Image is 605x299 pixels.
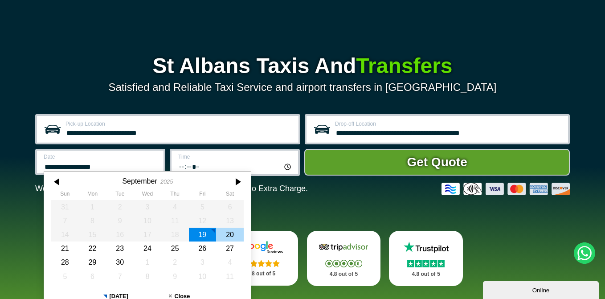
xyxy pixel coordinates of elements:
div: 11 September 2025 [161,214,189,228]
div: 03 October 2025 [189,255,217,269]
div: 06 October 2025 [79,270,106,283]
div: 20 September 2025 [216,228,244,242]
div: 08 October 2025 [134,270,161,283]
p: 4.8 out of 5 [317,269,371,280]
p: 4.8 out of 5 [399,269,453,280]
div: 23 September 2025 [106,242,134,255]
p: 4.8 out of 5 [234,268,289,279]
div: 19 September 2025 [189,228,217,242]
div: 14 September 2025 [51,228,79,242]
th: Thursday [161,191,189,200]
div: 08 September 2025 [79,214,106,228]
div: 06 September 2025 [216,200,244,214]
label: Drop-off Location [335,121,563,127]
div: 21 September 2025 [51,242,79,255]
div: 07 October 2025 [106,270,134,283]
img: Tripadvisor [317,241,370,254]
a: Trustpilot Stars 4.8 out of 5 [389,231,463,286]
div: 13 September 2025 [216,214,244,228]
img: Trustpilot [399,241,453,254]
a: Tripadvisor Stars 4.8 out of 5 [307,231,381,286]
a: Google Stars 4.8 out of 5 [225,231,298,286]
img: Stars [325,260,362,267]
div: 16 September 2025 [106,228,134,242]
div: 17 September 2025 [134,228,161,242]
h1: St Albans Taxis And [35,55,570,77]
div: 04 October 2025 [216,255,244,269]
div: 02 September 2025 [106,200,134,214]
div: September [122,177,157,185]
div: 18 September 2025 [161,228,189,242]
button: Get Quote [304,149,570,176]
div: 28 September 2025 [51,255,79,269]
div: 01 September 2025 [79,200,106,214]
img: Stars [243,260,280,267]
div: 07 September 2025 [51,214,79,228]
th: Monday [79,191,106,200]
label: Date [44,154,158,160]
span: Transfers [356,54,452,78]
div: 05 October 2025 [51,270,79,283]
div: 30 September 2025 [106,255,134,269]
div: 10 October 2025 [189,270,217,283]
div: 03 September 2025 [134,200,161,214]
div: 09 September 2025 [106,214,134,228]
th: Sunday [51,191,79,200]
div: 11 October 2025 [216,270,244,283]
div: 22 September 2025 [79,242,106,255]
div: 29 September 2025 [79,255,106,269]
img: Stars [407,260,445,267]
div: 31 August 2025 [51,200,79,214]
div: 05 September 2025 [189,200,217,214]
th: Friday [189,191,217,200]
div: 10 September 2025 [134,214,161,228]
div: 27 September 2025 [216,242,244,255]
div: 15 September 2025 [79,228,106,242]
div: 2025 [160,178,173,185]
div: 09 October 2025 [161,270,189,283]
div: 26 September 2025 [189,242,217,255]
span: The Car at No Extra Charge. [206,184,308,193]
img: Credit And Debit Cards [441,183,570,195]
p: We Now Accept Card & Contactless Payment In [35,184,308,193]
label: Time [178,154,293,160]
div: 01 October 2025 [134,255,161,269]
iframe: chat widget [483,279,601,299]
div: 04 September 2025 [161,200,189,214]
img: Google [235,241,288,254]
div: 02 October 2025 [161,255,189,269]
p: Satisfied and Reliable Taxi Service and airport transfers in [GEOGRAPHIC_DATA] [35,81,570,94]
th: Tuesday [106,191,134,200]
div: 25 September 2025 [161,242,189,255]
th: Saturday [216,191,244,200]
div: 12 September 2025 [189,214,217,228]
th: Wednesday [134,191,161,200]
label: Pick-up Location [65,121,293,127]
div: 24 September 2025 [134,242,161,255]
